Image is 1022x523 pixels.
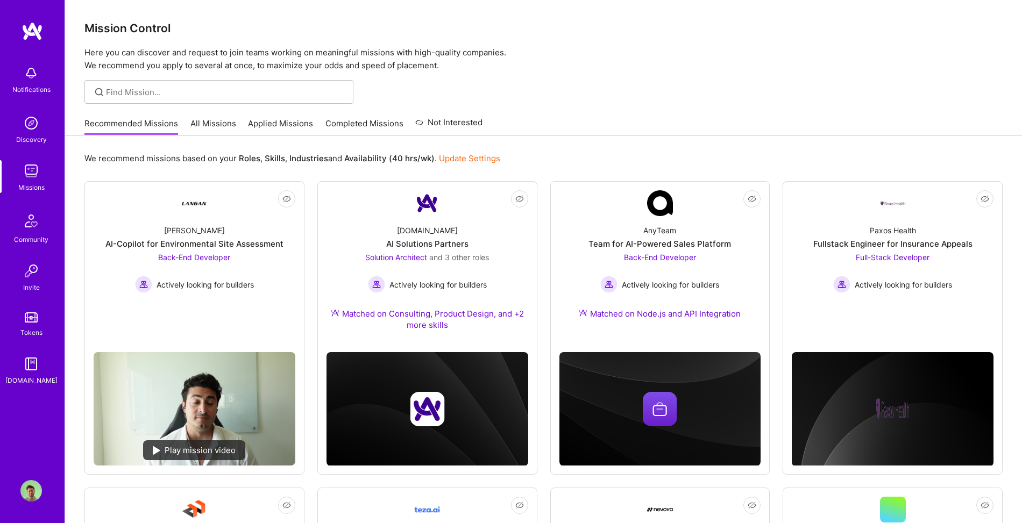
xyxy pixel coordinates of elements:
[282,501,291,510] i: icon EyeClosed
[143,440,245,460] div: Play mission video
[327,308,528,331] div: Matched on Consulting, Product Design, and +2 more skills
[5,375,58,386] div: [DOMAIN_NAME]
[20,480,42,501] img: User Avatar
[105,238,283,249] div: AI-Copilot for Environmental Site Assessment
[12,84,51,95] div: Notifications
[870,225,916,236] div: Paxos Health
[25,312,38,323] img: tokens
[559,352,761,466] img: cover
[647,507,673,512] img: Company Logo
[331,309,339,317] img: Ateam Purple Icon
[439,153,500,163] a: Update Settings
[600,276,618,293] img: Actively looking for builders
[84,46,1003,72] p: Here you can discover and request to join teams working on meaningful missions with high-quality ...
[414,497,440,522] img: Company Logo
[153,446,160,455] img: play
[792,190,993,324] a: Company LogoPaxos HealthFullstack Engineer for Insurance AppealsFull-Stack Developer Actively loo...
[289,153,328,163] b: Industries
[981,195,989,203] i: icon EyeClosed
[876,392,910,426] img: Company logo
[327,352,528,466] img: cover
[389,279,487,290] span: Actively looking for builders
[344,153,435,163] b: Availability (40 hrs/wk)
[20,160,42,182] img: teamwork
[748,501,756,510] i: icon EyeClosed
[84,153,500,164] p: We recommend missions based on your , , and .
[18,480,45,501] a: User Avatar
[190,118,236,135] a: All Missions
[239,153,260,163] b: Roles
[181,497,207,522] img: Company Logo
[981,501,989,510] i: icon EyeClosed
[429,253,489,262] span: and 3 other roles
[397,225,458,236] div: [DOMAIN_NAME]
[94,190,295,343] a: Company Logo[PERSON_NAME]AI-Copilot for Environmental Site AssessmentBack-End Developer Actively ...
[22,22,43,41] img: logo
[588,238,731,249] div: Team for AI-Powered Sales Platform
[880,200,906,206] img: Company Logo
[106,87,345,98] input: Find Mission...
[20,260,42,282] img: Invite
[414,190,440,216] img: Company Logo
[16,134,47,145] div: Discovery
[135,276,152,293] img: Actively looking for builders
[84,22,1003,35] h3: Mission Control
[368,276,385,293] img: Actively looking for builders
[14,234,48,245] div: Community
[647,190,673,216] img: Company Logo
[410,392,444,426] img: Company logo
[164,225,225,236] div: [PERSON_NAME]
[415,116,482,135] a: Not Interested
[386,238,469,249] div: AI Solutions Partners
[20,112,42,134] img: discovery
[18,182,45,193] div: Missions
[622,279,719,290] span: Actively looking for builders
[158,253,230,262] span: Back-End Developer
[515,501,524,510] i: icon EyeClosed
[579,309,587,317] img: Ateam Purple Icon
[20,353,42,375] img: guide book
[579,308,741,319] div: Matched on Node.js and API Integration
[282,195,291,203] i: icon EyeClosed
[84,118,178,135] a: Recommended Missions
[748,195,756,203] i: icon EyeClosed
[624,253,696,262] span: Back-End Developer
[643,225,676,236] div: AnyTeam
[856,253,929,262] span: Full-Stack Developer
[20,62,42,84] img: bell
[157,279,254,290] span: Actively looking for builders
[515,195,524,203] i: icon EyeClosed
[559,190,761,332] a: Company LogoAnyTeamTeam for AI-Powered Sales PlatformBack-End Developer Actively looking for buil...
[94,352,295,465] img: No Mission
[643,392,677,426] img: Company logo
[813,238,973,249] div: Fullstack Engineer for Insurance Appeals
[181,190,207,216] img: Company Logo
[23,282,40,293] div: Invite
[325,118,403,135] a: Completed Missions
[792,352,993,467] img: cover
[93,86,105,98] i: icon SearchGrey
[365,253,427,262] span: Solution Architect
[833,276,850,293] img: Actively looking for builders
[265,153,285,163] b: Skills
[20,327,42,338] div: Tokens
[248,118,313,135] a: Applied Missions
[327,190,528,343] a: Company Logo[DOMAIN_NAME]AI Solutions PartnersSolution Architect and 3 other rolesActively lookin...
[18,208,44,234] img: Community
[855,279,952,290] span: Actively looking for builders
